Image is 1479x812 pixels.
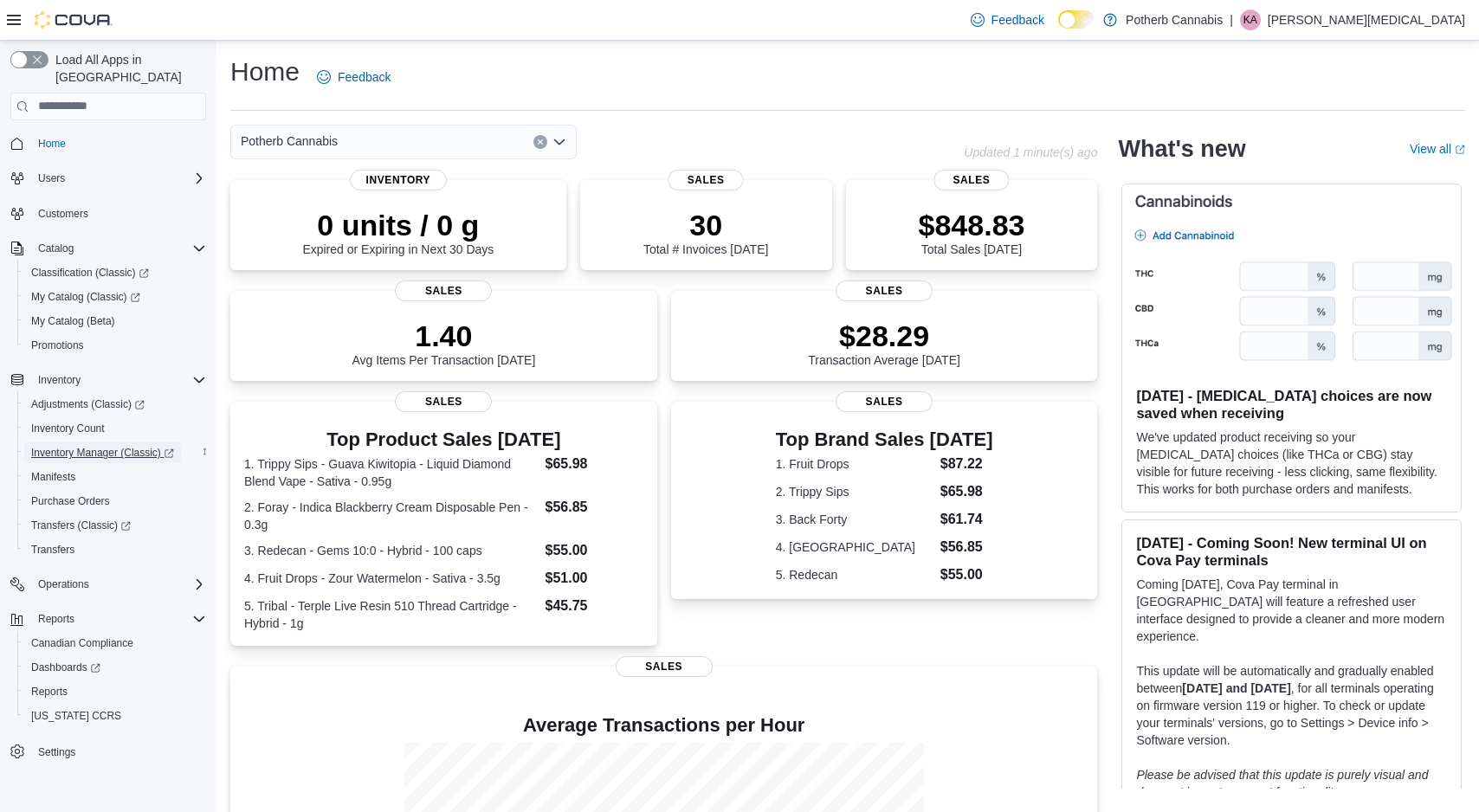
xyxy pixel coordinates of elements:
dd: $87.22 [940,454,993,474]
span: Dashboards [24,657,206,678]
p: 30 [643,208,768,242]
dt: 2. Foray - Indica Blackberry Cream Disposable Pen - 0.3g [244,499,539,533]
dt: 3. Redecan - Gems 10:0 - Hybrid - 100 caps [244,542,539,559]
span: Classification (Classic) [24,262,206,283]
span: Inventory Manager (Classic) [31,446,174,460]
a: Transfers [24,539,81,560]
span: Home [38,137,66,151]
p: Potherb Cannabis [1126,10,1223,30]
span: Sales [933,170,1009,190]
a: Adjustments (Classic) [17,392,213,416]
a: Classification (Classic) [24,262,156,283]
p: Updated 1 minute(s) ago [964,145,1097,159]
span: Home [31,132,206,154]
dt: 4. Fruit Drops - Zour Watermelon - Sativa - 3.5g [244,570,539,587]
span: Catalog [31,238,206,259]
span: Feedback [991,11,1044,29]
a: Promotions [24,335,91,356]
span: Purchase Orders [24,491,206,512]
button: Canadian Compliance [17,631,213,655]
span: Inventory Count [31,422,105,435]
span: Sales [616,656,713,677]
dd: $61.74 [940,509,993,530]
a: My Catalog (Classic) [24,287,147,307]
span: Operations [38,577,89,591]
div: Total Sales [DATE] [919,208,1025,256]
span: Transfers (Classic) [31,519,131,532]
p: $848.83 [919,208,1025,242]
dt: 4. [GEOGRAPHIC_DATA] [776,538,933,556]
span: Customers [38,207,88,221]
span: Settings [38,745,75,759]
span: Transfers (Classic) [24,515,206,536]
button: Manifests [17,465,213,489]
span: [US_STATE] CCRS [31,709,121,723]
span: Reports [31,609,206,629]
div: Transaction Average [DATE] [808,319,960,367]
button: My Catalog (Beta) [17,309,213,333]
p: 0 units / 0 g [302,208,494,242]
button: Transfers [17,538,213,562]
button: Users [31,168,72,189]
span: Sales [668,170,744,190]
span: Inventory Manager (Classic) [24,442,206,463]
dt: 1. Trippy Sips - Guava Kiwitopia - Liquid Diamond Blend Vape - Sativa - 0.95g [244,455,539,490]
p: 1.40 [352,319,535,353]
h1: Home [230,55,300,89]
p: Coming [DATE], Cova Pay terminal in [GEOGRAPHIC_DATA] will feature a refreshed user interface des... [1136,576,1447,645]
a: Purchase Orders [24,491,117,512]
button: Purchase Orders [17,489,213,513]
span: Sales [395,280,492,301]
span: Load All Apps in [GEOGRAPHIC_DATA] [48,51,206,86]
a: Inventory Count [24,418,112,439]
span: Manifests [24,467,206,487]
span: Inventory [38,373,81,387]
p: [PERSON_NAME][MEDICAL_DATA] [1268,10,1465,30]
button: Home [3,131,213,156]
a: Feedback [964,3,1051,37]
dd: $45.75 [546,596,643,616]
span: Feedback [338,68,391,86]
p: $28.29 [808,319,960,353]
p: | [1230,10,1233,30]
a: Feedback [310,60,397,94]
button: Operations [31,574,96,595]
span: KA [1243,10,1257,30]
span: Reports [31,685,68,699]
h3: [DATE] - [MEDICAL_DATA] choices are now saved when receiving [1136,387,1447,422]
span: Potherb Cannabis [241,131,338,151]
a: Manifests [24,467,82,487]
dt: 1. Fruit Drops [776,455,933,473]
span: Dark Mode [1058,29,1059,29]
button: Reports [17,680,213,704]
a: Dashboards [17,655,213,680]
em: Please be advised that this update is purely visual and does not impact payment functionality. [1136,768,1428,799]
dd: $51.00 [546,568,643,589]
span: Catalog [38,242,74,255]
span: Promotions [24,335,206,356]
button: Reports [3,607,213,631]
a: My Catalog (Classic) [17,285,213,309]
button: Open list of options [552,135,566,149]
dt: 5. Tribal - Terple Live Resin 510 Thread Cartridge - Hybrid - 1g [244,597,539,632]
button: [US_STATE] CCRS [17,704,213,728]
button: Operations [3,572,213,596]
a: Transfers (Classic) [24,515,138,536]
div: Expired or Expiring in Next 30 Days [302,208,494,256]
a: Adjustments (Classic) [24,394,152,415]
span: Sales [836,280,933,301]
button: Catalog [3,236,213,261]
a: Dashboards [24,657,107,678]
h3: Top Product Sales [DATE] [244,429,643,450]
dd: $55.00 [546,540,643,561]
h3: Top Brand Sales [DATE] [776,429,993,450]
span: My Catalog (Beta) [31,314,115,328]
a: Inventory Manager (Classic) [17,441,213,465]
span: Classification (Classic) [31,266,149,280]
dd: $56.85 [940,537,993,557]
svg: External link [1455,145,1465,155]
div: Avg Items Per Transaction [DATE] [352,319,535,367]
span: Inventory [31,370,206,390]
dd: $65.98 [546,454,643,474]
span: Canadian Compliance [24,633,206,654]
